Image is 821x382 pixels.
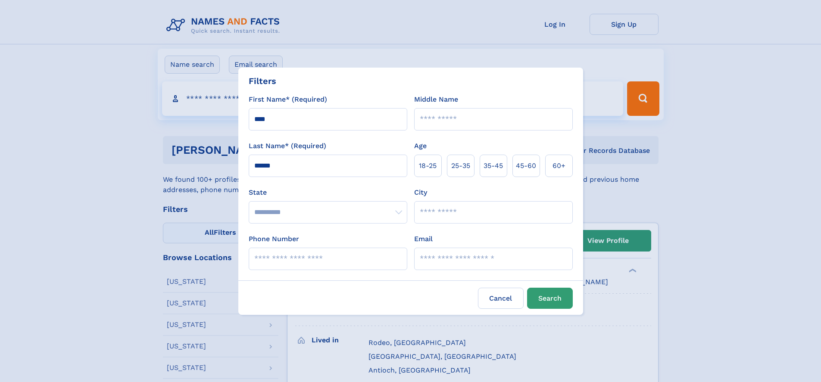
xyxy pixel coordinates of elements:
[414,234,433,244] label: Email
[414,187,427,198] label: City
[527,288,573,309] button: Search
[249,94,327,105] label: First Name* (Required)
[249,75,276,87] div: Filters
[478,288,524,309] label: Cancel
[249,187,407,198] label: State
[249,141,326,151] label: Last Name* (Required)
[516,161,536,171] span: 45‑60
[414,141,427,151] label: Age
[419,161,437,171] span: 18‑25
[484,161,503,171] span: 35‑45
[451,161,470,171] span: 25‑35
[553,161,565,171] span: 60+
[414,94,458,105] label: Middle Name
[249,234,299,244] label: Phone Number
